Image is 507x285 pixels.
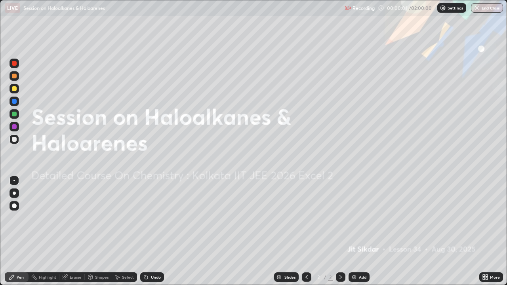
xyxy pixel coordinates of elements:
p: Recording [353,5,375,11]
div: Highlight [39,275,56,279]
img: add-slide-button [351,274,357,280]
img: recording.375f2c34.svg [345,5,351,11]
div: Undo [151,275,161,279]
div: Shapes [95,275,109,279]
div: 2 [314,275,322,279]
img: class-settings-icons [440,5,446,11]
div: Slides [284,275,295,279]
div: / [324,275,326,279]
div: 2 [328,274,333,281]
div: Pen [17,275,24,279]
div: Add [359,275,366,279]
div: Eraser [70,275,82,279]
img: end-class-cross [474,5,480,11]
div: Select [122,275,134,279]
button: End Class [471,3,503,13]
p: Session on Haloalkanes & Haloarenes [23,5,105,11]
p: LIVE [7,5,18,11]
p: Settings [448,6,463,10]
div: More [490,275,500,279]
